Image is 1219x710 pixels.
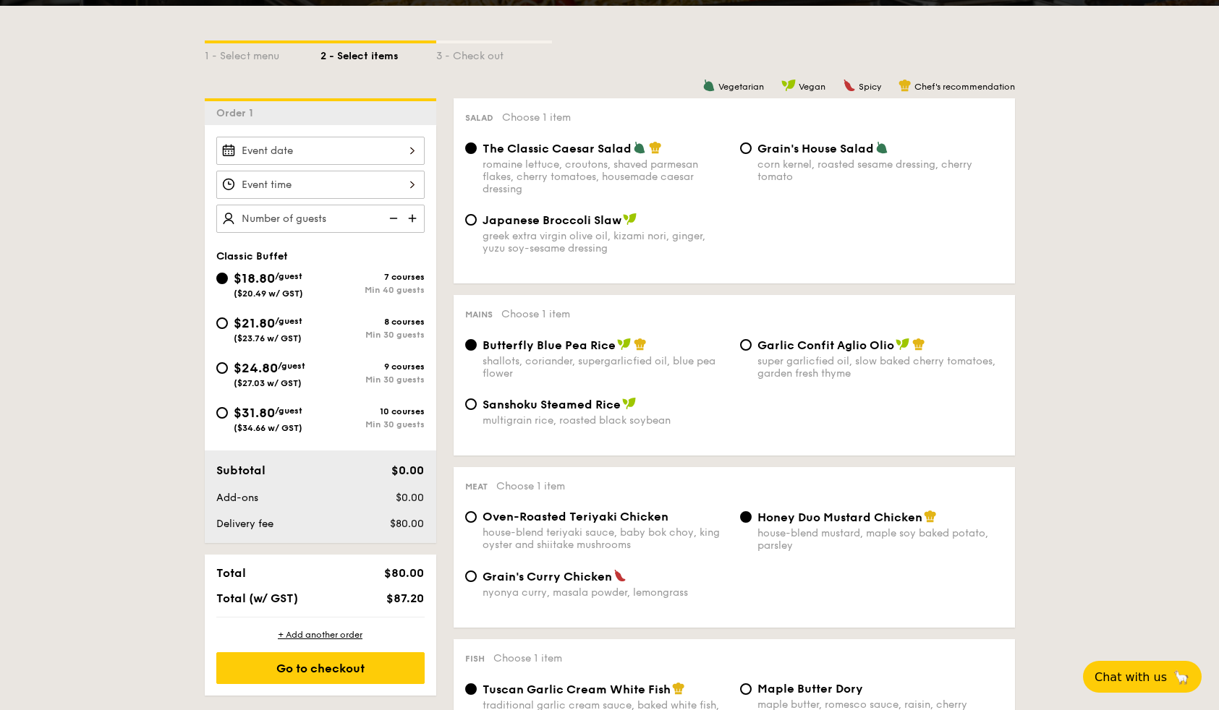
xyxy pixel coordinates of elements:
[216,629,425,641] div: + Add another order
[320,272,425,282] div: 7 courses
[234,270,275,286] span: $18.80
[396,492,424,504] span: $0.00
[320,43,436,64] div: 2 - Select items
[320,362,425,372] div: 9 courses
[740,142,752,154] input: Grain's House Saladcorn kernel, roasted sesame dressing, cherry tomato
[234,288,303,299] span: ($20.49 w/ GST)
[757,158,1003,183] div: corn kernel, roasted sesame dressing, cherry tomato
[465,654,485,664] span: Fish
[483,526,729,551] div: house-blend teriyaki sauce, baby bok choy, king oyster and shiitake mushrooms
[757,142,874,155] span: Grain's House Salad
[320,317,425,327] div: 8 courses
[483,338,616,352] span: Butterfly Blue Pea Rice
[384,566,424,580] span: $80.00
[275,406,302,416] span: /guest
[234,423,302,433] span: ($34.66 w/ GST)
[465,570,477,582] input: Grain's Curry Chickennyonya curry, masala powder, lemongrass
[386,591,424,605] span: $87.20
[702,79,715,92] img: icon-vegetarian.fe4039eb.svg
[1173,669,1190,685] span: 🦙
[483,683,671,696] span: Tuscan Garlic Cream White Fish
[757,355,1003,380] div: super garlicfied oil, slow baked cherry tomatoes, garden fresh thyme
[465,482,488,492] span: Meat
[483,355,729,380] div: shallots, coriander, supergarlicfied oil, blue pea flower
[718,82,764,92] span: Vegetarian
[320,330,425,340] div: Min 30 guests
[483,213,621,227] span: Japanese Broccoli Slaw
[216,492,258,504] span: Add-ons
[799,82,825,92] span: Vegan
[634,338,647,351] img: icon-chef-hat.a58ddaea.svg
[493,652,562,664] span: Choose 1 item
[436,43,552,64] div: 3 - Check out
[875,141,888,154] img: icon-vegetarian.fe4039eb.svg
[483,586,729,599] div: nyonya curry, masala powder, lemongrass
[672,682,685,695] img: icon-chef-hat.a58ddaea.svg
[403,205,425,232] img: icon-add.58712e84.svg
[740,339,752,351] input: Garlic Confit Aglio Oliosuper garlicfied oil, slow baked cherry tomatoes, garden fresh thyme
[924,510,937,523] img: icon-chef-hat.a58ddaea.svg
[501,308,570,320] span: Choose 1 item
[216,566,246,580] span: Total
[781,79,796,92] img: icon-vegan.f8ff3823.svg
[234,333,302,343] span: ($23.76 w/ GST)
[216,107,259,119] span: Order 1
[483,230,729,255] div: greek extra virgin olive oil, kizami nori, ginger, yuzu soy-sesame dressing
[278,361,305,371] span: /guest
[216,362,228,374] input: $24.80/guest($27.03 w/ GST)9 coursesMin 30 guests
[757,338,894,352] span: Garlic Confit Aglio Olio
[205,43,320,64] div: 1 - Select menu
[899,79,912,92] img: icon-chef-hat.a58ddaea.svg
[390,518,424,530] span: $80.00
[896,338,910,351] img: icon-vegan.f8ff3823.svg
[216,652,425,684] div: Go to checkout
[483,398,621,411] span: Sanshoku Steamed Rice
[234,378,302,388] span: ($27.03 w/ GST)
[914,82,1015,92] span: Chef's recommendation
[1083,661,1202,693] button: Chat with us🦙
[912,338,925,351] img: icon-chef-hat.a58ddaea.svg
[843,79,856,92] img: icon-spicy.37a8142b.svg
[320,419,425,429] div: Min 30 guests
[633,141,646,154] img: icon-vegetarian.fe4039eb.svg
[216,591,298,605] span: Total (w/ GST)
[216,518,273,530] span: Delivery fee
[234,405,275,421] span: $31.80
[216,171,425,199] input: Event time
[1095,670,1167,684] span: Chat with us
[757,510,922,524] span: Honey Duo Mustard Chicken
[465,142,477,154] input: The Classic Caesar Saladromaine lettuce, croutons, shaved parmesan flakes, cherry tomatoes, house...
[757,527,1003,552] div: house-blend mustard, maple soy baked potato, parsley
[483,142,632,155] span: The Classic Caesar Salad
[216,137,425,165] input: Event date
[465,683,477,695] input: Tuscan Garlic Cream White Fishtraditional garlic cream sauce, baked white fish, roasted tomatoes
[465,309,493,320] span: Mains
[483,158,729,195] div: romaine lettuce, croutons, shaved parmesan flakes, cherry tomatoes, housemade caesar dressing
[483,570,612,583] span: Grain's Curry Chicken
[234,315,275,331] span: $21.80
[859,82,881,92] span: Spicy
[320,375,425,385] div: Min 30 guests
[483,414,729,427] div: multigrain rice, roasted black soybean
[649,141,662,154] img: icon-chef-hat.a58ddaea.svg
[216,407,228,419] input: $31.80/guest($34.66 w/ GST)10 coursesMin 30 guests
[275,316,302,326] span: /guest
[465,113,493,123] span: Salad
[740,511,752,523] input: Honey Duo Mustard Chickenhouse-blend mustard, maple soy baked potato, parsley
[275,271,302,281] span: /guest
[465,511,477,523] input: Oven-Roasted Teriyaki Chickenhouse-blend teriyaki sauce, baby bok choy, king oyster and shiitake ...
[320,406,425,416] div: 10 courses
[320,285,425,295] div: Min 40 guests
[617,338,632,351] img: icon-vegan.f8ff3823.svg
[216,317,228,329] input: $21.80/guest($23.76 w/ GST)8 coursesMin 30 guests
[216,205,425,233] input: Number of guests
[496,480,565,492] span: Choose 1 item
[391,463,424,477] span: $0.00
[613,569,627,582] img: icon-spicy.37a8142b.svg
[216,250,288,262] span: Classic Buffet
[465,214,477,226] input: Japanese Broccoli Slawgreek extra virgin olive oil, kizami nori, ginger, yuzu soy-sesame dressing
[502,111,571,124] span: Choose 1 item
[483,510,668,523] span: Oven-Roasted Teriyaki Chicken
[465,339,477,351] input: Butterfly Blue Pea Riceshallots, coriander, supergarlicfied oil, blue pea flower
[740,683,752,695] input: Maple Butter Dorymaple butter, romesco sauce, raisin, cherry tomato pickle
